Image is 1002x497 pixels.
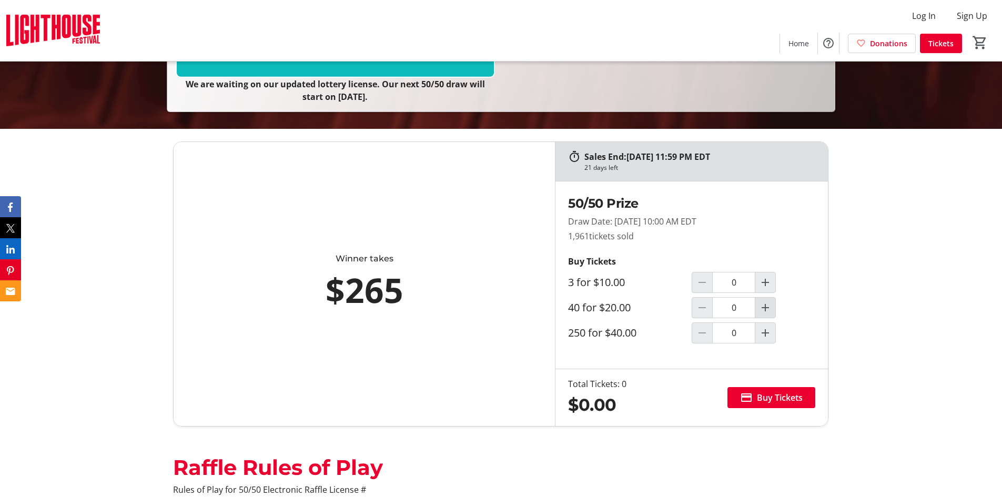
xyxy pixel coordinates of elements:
span: Buy Tickets [757,391,803,404]
button: Log In [904,7,944,24]
img: Lighthouse Festival's Logo [6,4,100,57]
div: Winner takes [220,252,509,265]
label: 40 for $20.00 [568,301,631,314]
strong: Buy Tickets [568,256,616,267]
div: Raffle Rules of Play [173,452,828,483]
strong: We are waiting on our updated lottery license. Our next 50/50 draw will start on [DATE]. [186,78,485,103]
button: Increment by one [755,298,775,318]
span: Donations [870,38,907,49]
button: Increment by one [755,272,775,292]
button: Buy Tickets [727,387,815,408]
p: Draw Date: [DATE] 10:00 AM EDT [568,215,815,228]
p: 1,961 tickets sold [568,230,815,242]
h2: 50/50 Prize [568,194,815,213]
span: Sign Up [957,9,987,22]
span: Tickets [928,38,954,49]
button: Sign Up [948,7,996,24]
label: 3 for $10.00 [568,276,625,289]
span: Log In [912,9,936,22]
div: 21 days left [584,163,618,173]
a: Donations [848,34,916,53]
button: Cart [970,33,989,52]
button: Help [818,33,839,54]
div: $265 [220,265,509,316]
div: $0.00 [568,392,626,418]
a: Home [780,34,817,53]
label: 250 for $40.00 [568,327,636,339]
span: Home [788,38,809,49]
button: Increment by one [755,323,775,343]
a: Tickets [920,34,962,53]
span: Sales End: [584,151,626,163]
div: Total Tickets: 0 [568,378,626,390]
span: [DATE] 11:59 PM EDT [626,151,710,163]
p: Rules of Play for 50/50 Electronic Raffle License # [173,483,828,496]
